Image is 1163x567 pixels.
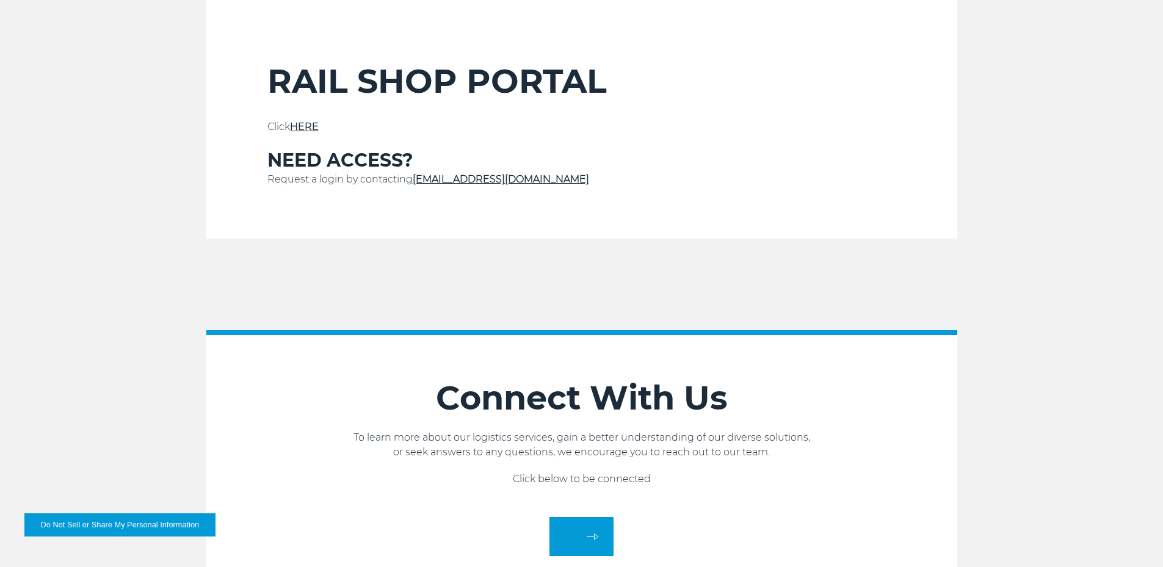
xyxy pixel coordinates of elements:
[24,513,216,536] button: Do Not Sell or Share My Personal Information
[549,517,614,556] a: arrow arrow
[206,378,957,418] h2: Connect With Us
[290,121,319,132] a: HERE
[206,430,957,460] p: To learn more about our logistics services, gain a better understanding of our diverse solutions,...
[1102,508,1163,567] iframe: Chat Widget
[267,172,896,187] p: Request a login by contacting
[267,149,896,172] h3: NEED ACCESS?
[206,472,957,486] p: Click below to be connected
[413,173,589,185] a: [EMAIL_ADDRESS][DOMAIN_NAME]
[267,120,896,134] p: Click
[267,61,896,101] h2: RAIL SHOP PORTAL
